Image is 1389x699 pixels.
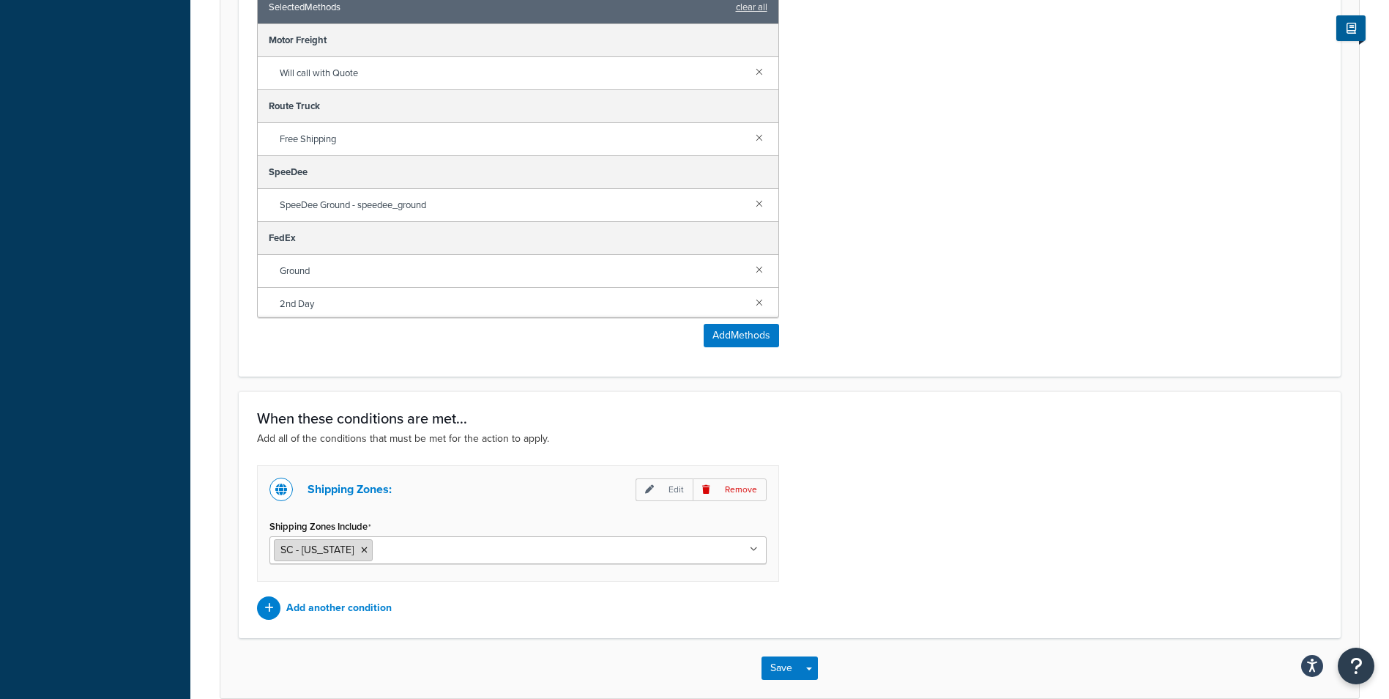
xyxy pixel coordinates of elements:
div: SpeeDee [258,156,778,189]
p: Add all of the conditions that must be met for the action to apply. [257,431,1322,447]
button: Open Resource Center [1338,648,1374,684]
h3: When these conditions are met... [257,410,1322,426]
button: AddMethods [704,324,779,347]
span: SpeeDee Ground - speedee_ground [280,195,744,215]
button: Save [761,657,801,680]
div: Route Truck [258,90,778,123]
div: FedEx [258,222,778,255]
span: SC - [US_STATE] [280,542,354,558]
p: Edit [636,478,693,501]
span: Will call with Quote [280,63,744,84]
p: Remove [693,478,767,501]
div: Motor Freight [258,24,778,57]
span: Ground [280,261,744,281]
button: Show Help Docs [1336,15,1366,41]
p: Add another condition [286,598,392,618]
span: Free Shipping [280,129,744,149]
label: Shipping Zones Include [269,521,371,533]
span: 2nd Day [280,294,744,314]
p: Shipping Zones: [308,479,392,500]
